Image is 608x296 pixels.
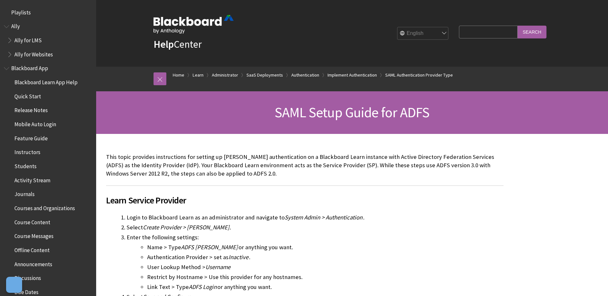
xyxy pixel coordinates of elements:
li: Restrict by Hostname > Use this provider for any hostnames. [147,273,504,282]
span: Activity Stream [14,175,50,184]
span: Inactive [229,253,248,261]
span: Mobile Auto Login [14,119,56,127]
a: Learn [193,71,204,79]
li: Link Text > Type or anything you want. [147,283,504,292]
nav: Book outline for Anthology Ally Help [4,21,92,60]
p: This topic provides instructions for setting up [PERSON_NAME] authentication on a Blackboard Lear... [106,153,504,178]
span: Journals [14,189,35,198]
span: Course Messages [14,231,54,240]
li: User Lookup Method > [147,263,504,272]
span: Discussions [14,273,41,281]
select: Site Language Selector [397,27,449,40]
strong: Help [154,38,174,51]
a: Implement Authentication [328,71,377,79]
span: ADFS [PERSON_NAME] [181,243,238,251]
li: Enter the following settings: [127,233,504,292]
span: Courses and Organizations [14,203,75,211]
span: Ally for LMS [14,35,42,44]
span: Ally for Websites [14,49,53,58]
a: HelpCenter [154,38,202,51]
nav: Book outline for Playlists [4,7,92,18]
span: Quick Start [14,91,41,100]
span: Announcements [14,259,52,267]
span: Ally [11,21,20,30]
a: Administrator [212,71,238,79]
a: Home [173,71,184,79]
span: Playlists [11,7,31,16]
img: Blackboard by Anthology [154,15,234,34]
span: Students [14,161,37,169]
span: Due Dates [14,287,38,295]
li: Select [127,223,504,232]
a: SAML Authentication Provider Type [385,71,453,79]
li: Name > Type or anything you want. [147,243,504,252]
span: Course Content [14,217,50,226]
span: System Admin > Authentication [285,214,362,221]
span: Username [205,263,230,271]
span: SAML Setup Guide for ADFS [275,103,429,121]
li: Login to Blackboard Learn as an administrator and navigate to . [127,213,504,222]
a: SaaS Deployments [246,71,283,79]
span: Instructors [14,147,40,156]
span: Feature Guide [14,133,48,142]
span: Offline Content [14,245,50,253]
span: Release Notes [14,105,48,114]
span: Create Provider > [PERSON_NAME]. [143,224,231,231]
button: Open Preferences [6,277,22,293]
span: Blackboard App [11,63,48,72]
li: Authentication Provider > set as . [147,253,504,262]
span: Learn Service Provider [106,193,504,207]
a: Authentication [291,71,319,79]
span: ADFS Login [189,283,217,291]
span: Blackboard Learn App Help [14,77,78,86]
input: Search [518,26,546,38]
